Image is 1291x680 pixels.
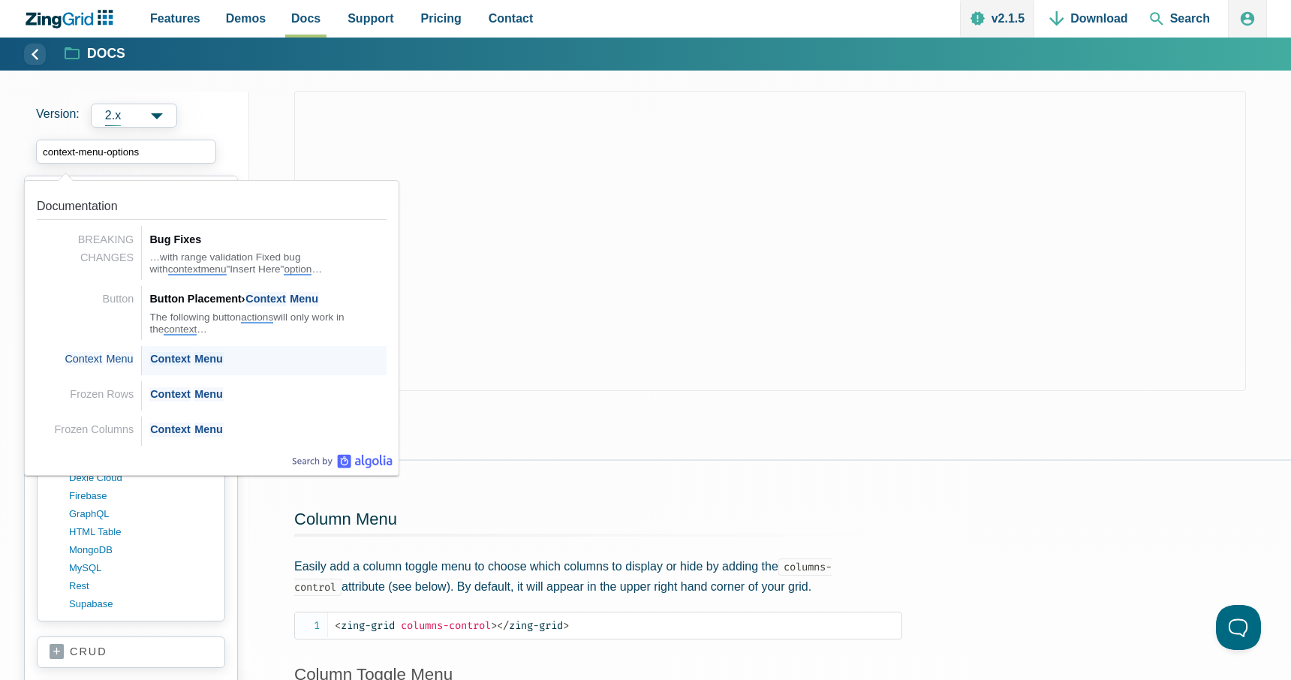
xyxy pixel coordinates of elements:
a: MySQL [69,559,212,577]
span: option [284,263,311,275]
span: Pricing [421,8,462,29]
span: Features [150,8,200,29]
a: Link to the result [31,340,393,375]
a: Link to the result [31,187,393,280]
a: dexie cloud [69,469,212,487]
a: ZingChart Logo. Click to return to the homepage [24,10,121,29]
span: Frozen Columns [55,423,134,435]
a: supabase [69,595,212,613]
span: Documentation [37,200,118,212]
span: Context [149,352,191,366]
a: HTML table [69,523,212,541]
span: actions [241,311,273,323]
span: Context [245,292,287,306]
span: </ [497,619,509,632]
iframe: Help Scout Beacon - Open [1216,605,1261,650]
span: columns-control [401,619,491,632]
span: context [164,323,197,335]
span: Context [149,423,191,437]
div: …with range validation Fixed bug with "Insert Here" … [149,251,387,276]
span: Menu [194,423,223,437]
span: Context [149,387,191,402]
iframe: Demo loaded in iFrame [294,91,1246,391]
span: < [335,619,341,632]
a: Column Menu [294,510,397,528]
a: Link to the result [31,375,393,411]
span: › [242,293,245,305]
p: Easily add a column toggle menu to choose which columns to display or hide by adding the attribut... [294,556,902,597]
a: Link to the result [31,411,393,446]
span: Menu [194,387,223,402]
span: > [491,619,497,632]
a: Docs [65,45,125,63]
span: Version: [36,104,80,128]
a: MongoDB [69,541,212,559]
span: Support [348,8,393,29]
span: Frozen Rows [70,388,134,400]
label: Versions [36,104,237,128]
span: Menu [194,352,223,366]
a: Link to the result [31,280,393,340]
a: Algolia [292,454,393,469]
span: Button [103,293,134,305]
span: Menu [106,352,134,366]
code: columns-control [294,558,832,596]
a: firebase [69,487,212,505]
span: contextmenu [168,263,227,275]
input: search input [36,140,216,164]
span: Demos [226,8,266,29]
div: Button Placement [149,290,387,308]
strong: Docs [87,47,125,61]
a: GraphQL [69,505,212,523]
span: Docs [291,8,320,29]
div: Search by [292,454,393,469]
span: BREAKING CHANGES [78,233,134,263]
span: Menu [290,292,319,306]
a: rest [69,577,212,595]
span: Contact [489,8,534,29]
div: The following button will only work in the … [149,311,387,336]
a: crud [50,645,212,660]
span: zing-grid [497,619,563,632]
span: > [563,619,569,632]
div: Bug Fixes [149,230,387,248]
span: Context [65,352,103,366]
span: zing-grid [335,619,395,632]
